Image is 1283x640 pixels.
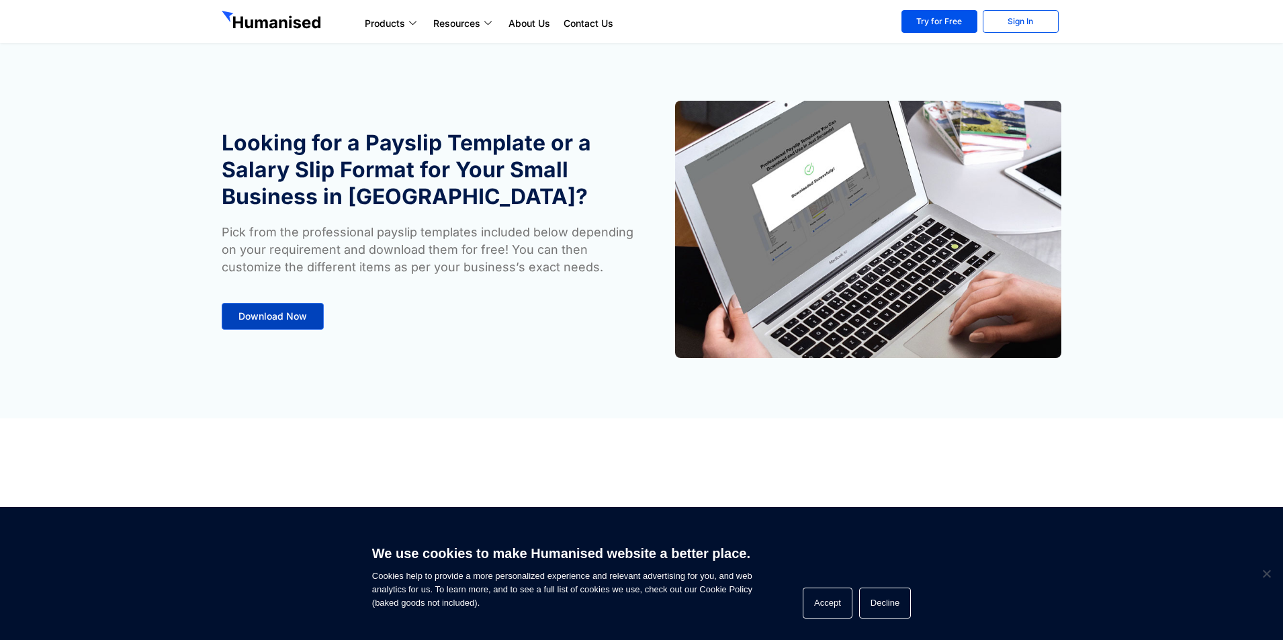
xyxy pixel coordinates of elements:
a: Try for Free [901,10,977,33]
h1: Looking for a Payslip Template or a Salary Slip Format for Your Small Business in [GEOGRAPHIC_DATA]? [222,130,635,210]
a: Resources [427,15,502,32]
a: Products [358,15,427,32]
a: Download Now [222,303,324,330]
a: Sign In [983,10,1059,33]
button: Accept [803,588,852,619]
span: Cookies help to provide a more personalized experience and relevant advertising for you, and web ... [372,537,752,610]
h1: Professional Payslip Templates You Can Download and Use in Just Seconds! [402,506,875,559]
p: Pick from the professional payslip templates included below depending on your requirement and dow... [222,224,635,276]
h6: We use cookies to make Humanised website a better place. [372,544,752,563]
a: Contact Us [557,15,620,32]
button: Decline [859,588,911,619]
a: About Us [502,15,557,32]
span: Decline [1259,567,1273,580]
span: Download Now [238,312,307,321]
img: GetHumanised Logo [222,11,324,32]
